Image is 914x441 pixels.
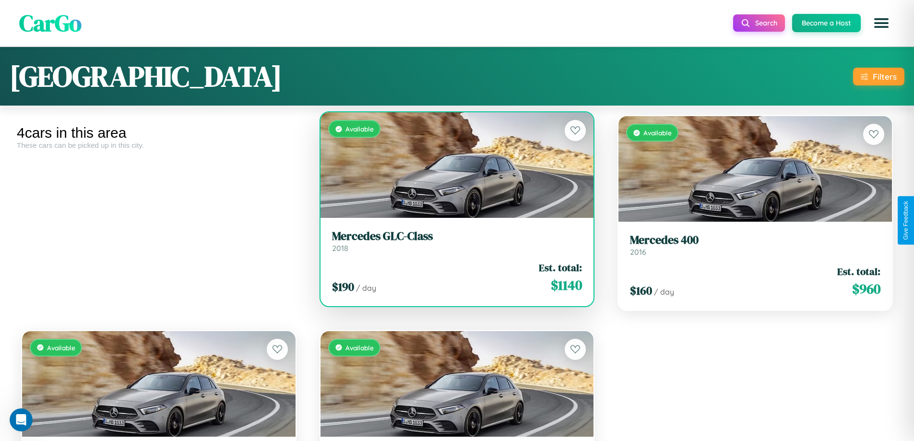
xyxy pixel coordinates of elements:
span: $ 960 [852,279,880,298]
span: $ 1140 [551,275,582,295]
h3: Mercedes 400 [630,233,880,247]
h1: [GEOGRAPHIC_DATA] [10,57,282,96]
div: 4 cars in this area [17,125,301,141]
span: Est. total: [837,264,880,278]
div: These cars can be picked up in this city. [17,141,301,149]
span: 2018 [332,243,348,253]
button: Become a Host [792,14,861,32]
a: Mercedes 4002016 [630,233,880,257]
span: Available [345,125,374,133]
button: Search [733,14,785,32]
span: Available [643,129,672,137]
span: 2016 [630,247,646,257]
span: Search [755,19,777,27]
span: Available [345,344,374,352]
span: $ 160 [630,283,652,298]
span: Available [47,344,75,352]
div: Filters [873,72,897,82]
button: Open menu [868,10,895,36]
span: / day [356,283,376,293]
div: Give Feedback [902,201,909,240]
iframe: Intercom live chat [10,408,33,431]
span: Est. total: [539,261,582,274]
a: Mercedes GLC-Class2018 [332,229,582,253]
button: Filters [853,68,904,85]
span: / day [654,287,674,297]
span: CarGo [19,7,82,39]
span: $ 190 [332,279,354,295]
h3: Mercedes GLC-Class [332,229,582,243]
